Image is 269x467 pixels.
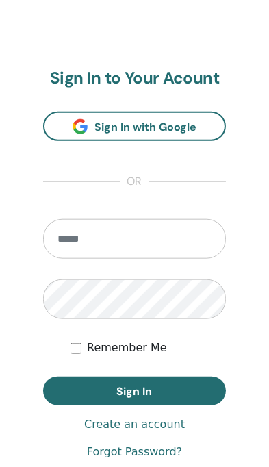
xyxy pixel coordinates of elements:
a: Sign In with Google [43,112,226,141]
a: Forgot Password? [87,444,182,460]
label: Remember Me [87,340,167,356]
div: Keep me authenticated indefinitely or until I manually logout [71,340,226,356]
a: Create an account [84,416,185,433]
span: Sign In [117,384,153,399]
span: or [120,174,149,190]
span: Sign In with Google [94,120,196,134]
h2: Sign In to Your Acount [43,68,226,88]
button: Sign In [43,377,226,405]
